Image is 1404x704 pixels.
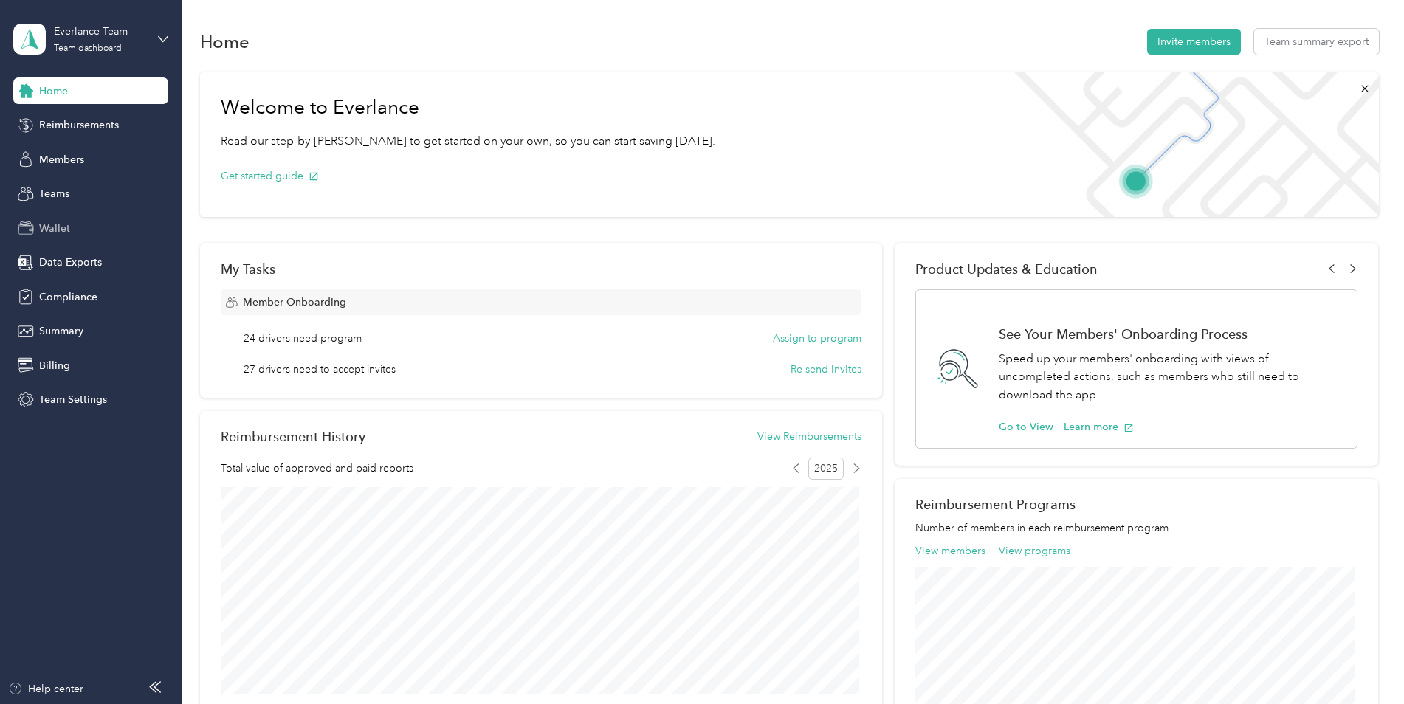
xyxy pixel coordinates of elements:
[1147,29,1241,55] button: Invite members
[244,362,396,377] span: 27 drivers need to accept invites
[999,419,1053,435] button: Go to View
[915,261,1098,277] span: Product Updates & Education
[808,458,844,480] span: 2025
[915,497,1357,512] h2: Reimbursement Programs
[221,460,413,476] span: Total value of approved and paid reports
[221,96,715,120] h1: Welcome to Everlance
[39,83,68,99] span: Home
[915,520,1357,536] p: Number of members in each reimbursement program.
[221,132,715,151] p: Read our step-by-[PERSON_NAME] to get started on your own, so you can start saving [DATE].
[1064,419,1134,435] button: Learn more
[1321,621,1404,704] iframe: Everlance-gr Chat Button Frame
[39,117,119,133] span: Reimbursements
[39,289,97,305] span: Compliance
[243,294,346,310] span: Member Onboarding
[39,255,102,270] span: Data Exports
[221,261,861,277] div: My Tasks
[999,543,1070,559] button: View programs
[54,24,146,39] div: Everlance Team
[244,331,362,346] span: 24 drivers need program
[791,362,861,377] button: Re-send invites
[54,44,122,53] div: Team dashboard
[915,543,985,559] button: View members
[39,323,83,339] span: Summary
[773,331,861,346] button: Assign to program
[39,152,84,168] span: Members
[999,326,1341,342] h1: See Your Members' Onboarding Process
[999,350,1341,404] p: Speed up your members' onboarding with views of uncompleted actions, such as members who still ne...
[221,168,319,184] button: Get started guide
[8,681,83,697] button: Help center
[39,221,70,236] span: Wallet
[757,429,861,444] button: View Reimbursements
[39,392,107,407] span: Team Settings
[1254,29,1379,55] button: Team summary export
[39,358,70,373] span: Billing
[221,429,365,444] h2: Reimbursement History
[200,34,250,49] h1: Home
[999,72,1378,217] img: Welcome to everlance
[39,186,69,201] span: Teams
